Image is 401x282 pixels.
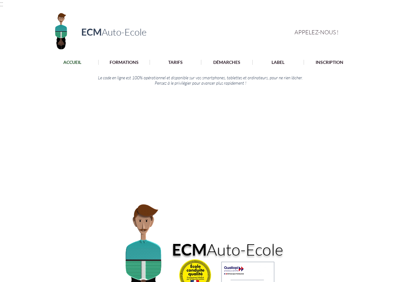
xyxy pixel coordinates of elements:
span: Le code en ligne est 100% opérationnel et disponible sur vos smartphones, tablettes et ordinateur... [98,75,303,80]
p: LABEL [268,60,288,65]
nav: Site [46,59,355,65]
span: APPELEZ-NOUS ! [295,29,339,36]
a: ACCUEIL [47,60,98,65]
p: TARIFS [165,60,186,65]
img: Logo ECM en-tête.png [46,9,76,52]
a: TARIFS [150,60,201,65]
a: DÉMARCHES [201,60,252,65]
a: INSCRIPTION [304,60,355,65]
p: FORMATIONS [106,60,142,65]
a: FORMATIONS [98,60,150,65]
p: ACCUEIL [60,60,84,65]
span: Pensez à le privilégier pour avancer plus rapidement ! [155,80,246,86]
a: ECMAuto-Ecole [81,26,146,37]
a: APPELEZ-NOUS ! [295,28,345,36]
p: INSCRIPTION [312,60,347,65]
span: Auto-Ecole [207,240,283,259]
a: LABEL [252,60,304,65]
a: ECM [172,240,207,259]
span: ECM [81,26,102,37]
span: Auto-Ecole [102,26,146,38]
p: DÉMARCHES [210,60,243,65]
